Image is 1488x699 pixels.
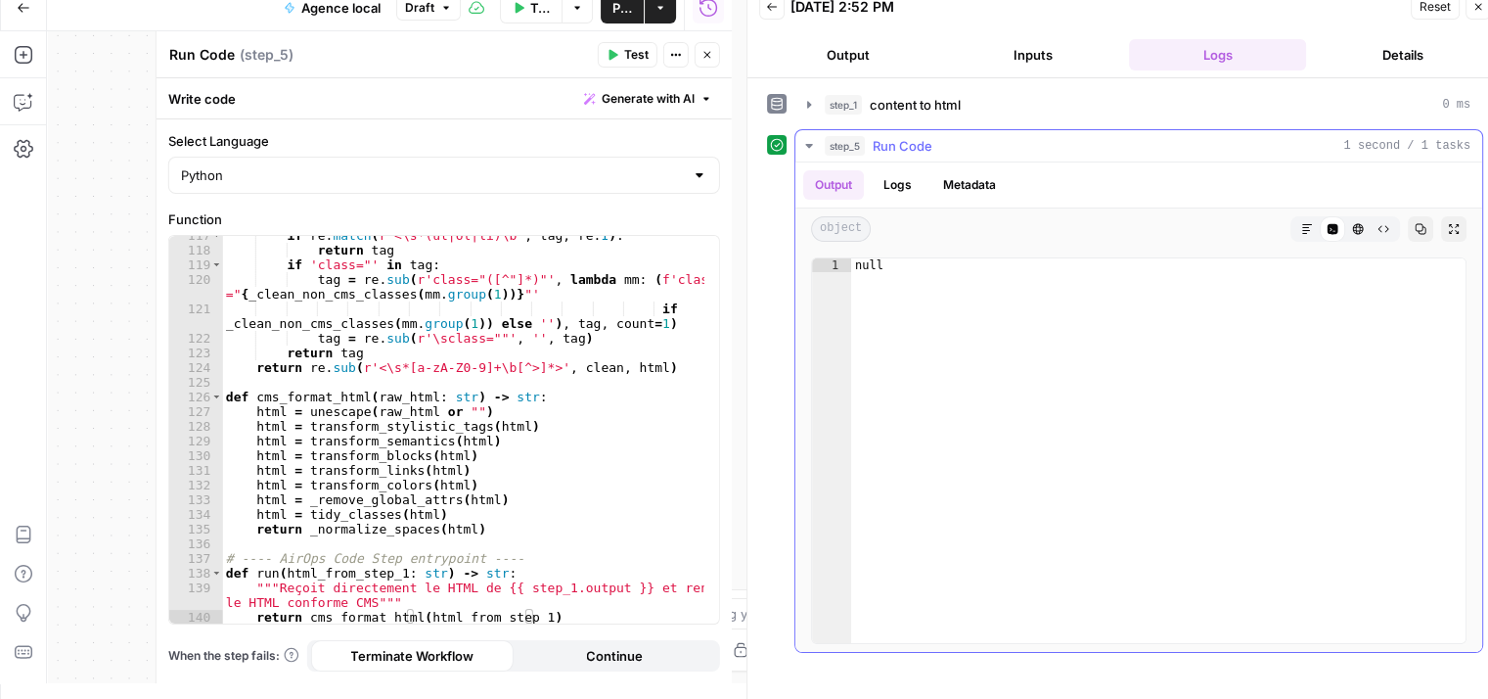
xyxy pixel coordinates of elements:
[169,272,223,302] div: 120
[169,404,223,419] div: 127
[825,95,862,115] span: step_1
[181,165,684,185] input: Python
[169,610,223,625] div: 140
[586,646,643,666] span: Continue
[795,89,1482,120] button: 0 ms
[168,210,720,229] label: Function
[803,170,864,200] button: Output
[211,566,222,581] span: Toggle code folding, rows 138 through 140
[211,257,222,272] span: Toggle code folding, rows 119 through 122
[169,243,223,257] div: 118
[169,478,223,492] div: 132
[944,39,1121,70] button: Inputs
[624,46,649,64] span: Test
[602,90,695,108] span: Generate with AI
[825,136,865,156] span: step_5
[598,42,657,68] button: Test
[169,375,223,390] div: 125
[157,78,732,118] div: Write code
[873,136,932,156] span: Run Code
[169,331,223,346] div: 122
[514,640,716,672] button: Continue
[872,170,924,200] button: Logs
[168,131,720,151] label: Select Language
[169,434,223,448] div: 129
[576,86,720,112] button: Generate with AI
[169,257,223,272] div: 119
[795,163,1482,652] div: 1 second / 1 tasks
[169,522,223,536] div: 135
[168,647,299,665] a: When the step fails:
[169,419,223,434] div: 128
[350,646,473,666] span: Terminate Workflow
[211,228,222,243] span: Toggle code folding, rows 117 through 118
[169,360,223,375] div: 124
[169,566,223,581] div: 138
[169,463,223,478] div: 131
[240,45,293,65] span: ( step_5 )
[211,390,222,404] span: Toggle code folding, rows 126 through 135
[169,581,223,610] div: 139
[1129,39,1306,70] button: Logs
[169,448,223,463] div: 130
[169,507,223,522] div: 134
[169,551,223,566] div: 137
[759,39,936,70] button: Output
[169,536,223,551] div: 136
[169,346,223,360] div: 123
[169,45,235,65] textarea: Run Code
[811,216,871,242] span: object
[795,130,1482,162] button: 1 second / 1 tasks
[169,228,223,243] div: 117
[870,95,961,115] span: content to html
[169,492,223,507] div: 133
[812,258,851,272] div: 1
[169,302,223,331] div: 121
[169,390,223,404] div: 126
[1442,96,1470,114] span: 0 ms
[931,170,1008,200] button: Metadata
[1343,137,1470,155] span: 1 second / 1 tasks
